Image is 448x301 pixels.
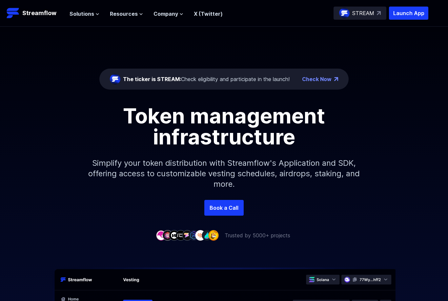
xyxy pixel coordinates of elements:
[110,10,138,18] span: Resources
[110,10,143,18] button: Resources
[153,10,178,18] span: Company
[22,9,56,18] p: Streamflow
[175,230,186,240] img: company-4
[352,9,374,17] p: STREAM
[123,75,290,83] div: Check eligibility and participate in the launch!
[162,230,173,240] img: company-2
[389,7,428,20] button: Launch App
[339,8,350,18] img: streamflow-logo-circle.png
[76,105,372,147] h1: Token management infrastructure
[123,76,181,82] span: The ticker is STREAM:
[83,147,365,200] p: Simplify your token distribution with Streamflow's Application and SDK, offering access to custom...
[377,11,381,15] img: top-right-arrow.svg
[70,10,99,18] button: Solutions
[302,75,332,83] a: Check Now
[204,200,244,216] a: Book a Call
[208,230,219,240] img: company-9
[195,230,206,240] img: company-7
[169,230,179,240] img: company-3
[70,10,94,18] span: Solutions
[7,7,20,20] img: Streamflow Logo
[182,230,193,240] img: company-5
[194,11,223,17] a: X (Twitter)
[153,10,183,18] button: Company
[156,230,166,240] img: company-1
[202,230,212,240] img: company-8
[225,231,290,239] p: Trusted by 5000+ projects
[334,77,338,81] img: top-right-arrow.png
[7,7,63,20] a: Streamflow
[334,7,386,20] a: STREAM
[110,74,120,84] img: streamflow-logo-circle.png
[189,230,199,240] img: company-6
